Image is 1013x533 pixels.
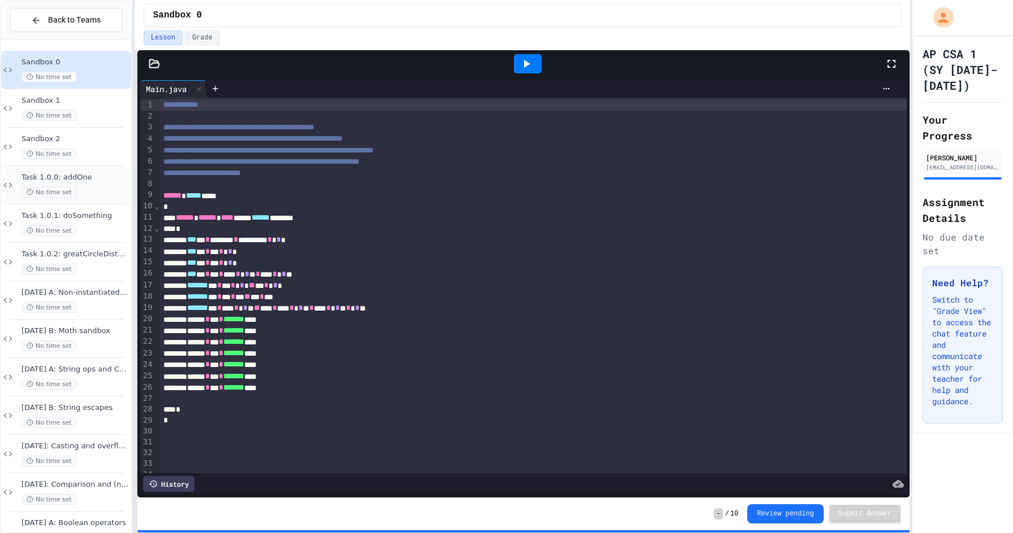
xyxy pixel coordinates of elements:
[923,46,1003,93] h1: AP CSA 1 (SY [DATE]-[DATE])
[926,152,999,163] div: [PERSON_NAME]
[923,194,1003,226] h2: Assignment Details
[140,393,154,404] div: 27
[21,187,77,198] span: No time set
[829,505,901,523] button: Submit Answer
[10,8,122,32] button: Back to Teams
[730,509,738,518] span: 10
[21,340,77,351] span: No time set
[140,200,154,211] div: 10
[185,30,220,45] button: Grade
[923,230,1003,257] div: No due date set
[21,72,77,82] span: No time set
[140,336,154,347] div: 22
[21,403,129,413] span: [DATE] B: String escapes
[926,163,999,172] div: [EMAIL_ADDRESS][DOMAIN_NAME]
[140,145,154,156] div: 5
[838,509,891,518] span: Submit Answer
[140,245,154,256] div: 14
[21,58,129,67] span: Sandbox 0
[21,302,77,313] span: No time set
[21,326,129,336] span: [DATE] B: Moth sandbox
[21,264,77,274] span: No time set
[747,504,824,523] button: Review pending
[140,436,154,447] div: 31
[923,112,1003,143] h2: Your Progress
[140,111,154,121] div: 2
[140,426,154,436] div: 30
[140,447,154,458] div: 32
[21,148,77,159] span: No time set
[140,121,154,133] div: 3
[140,99,154,111] div: 1
[144,30,183,45] button: Lesson
[153,8,202,22] span: Sandbox 0
[140,234,154,245] div: 13
[140,348,154,359] div: 23
[714,508,722,519] span: -
[21,518,129,528] span: [DATE] A: Boolean operators
[140,156,154,167] div: 6
[143,476,194,492] div: History
[140,133,154,145] div: 4
[21,379,77,390] span: No time set
[21,173,129,182] span: Task 1.0.0: addOne
[21,417,77,428] span: No time set
[140,415,154,426] div: 29
[932,294,993,407] p: Switch to "Grade View" to access the chat feature and communicate with your teacher for help and ...
[140,223,154,234] div: 12
[21,494,77,505] span: No time set
[921,5,956,30] div: My Account
[21,456,77,466] span: No time set
[21,442,129,451] span: [DATE]: Casting and overflow
[21,110,77,121] span: No time set
[21,250,129,259] span: Task 1.0.2: greatCircleDistance
[140,404,154,414] div: 28
[48,14,101,26] span: Back to Teams
[21,96,129,106] span: Sandbox 1
[140,212,154,223] div: 11
[140,83,192,95] div: Main.java
[140,256,154,268] div: 15
[21,365,129,374] span: [DATE] A: String ops and Capital-M Math
[140,382,154,393] div: 26
[21,480,129,490] span: [DATE]: Comparison and (non)equality operators
[140,268,154,279] div: 16
[21,134,129,144] span: Sandbox 2
[140,458,154,469] div: 33
[154,224,160,233] span: Fold line
[140,80,206,97] div: Main.java
[140,359,154,370] div: 24
[140,167,154,178] div: 7
[140,313,154,325] div: 20
[140,291,154,302] div: 18
[932,276,993,290] h3: Need Help?
[140,279,154,291] div: 17
[140,469,154,480] div: 34
[21,288,129,298] span: [DATE] A: Non-instantiated classes
[21,211,129,221] span: Task 1.0.1: doSomething
[725,509,729,518] span: /
[140,302,154,313] div: 19
[140,178,154,189] div: 8
[21,225,77,236] span: No time set
[154,202,160,211] span: Fold line
[140,189,154,200] div: 9
[140,370,154,382] div: 25
[140,325,154,336] div: 21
